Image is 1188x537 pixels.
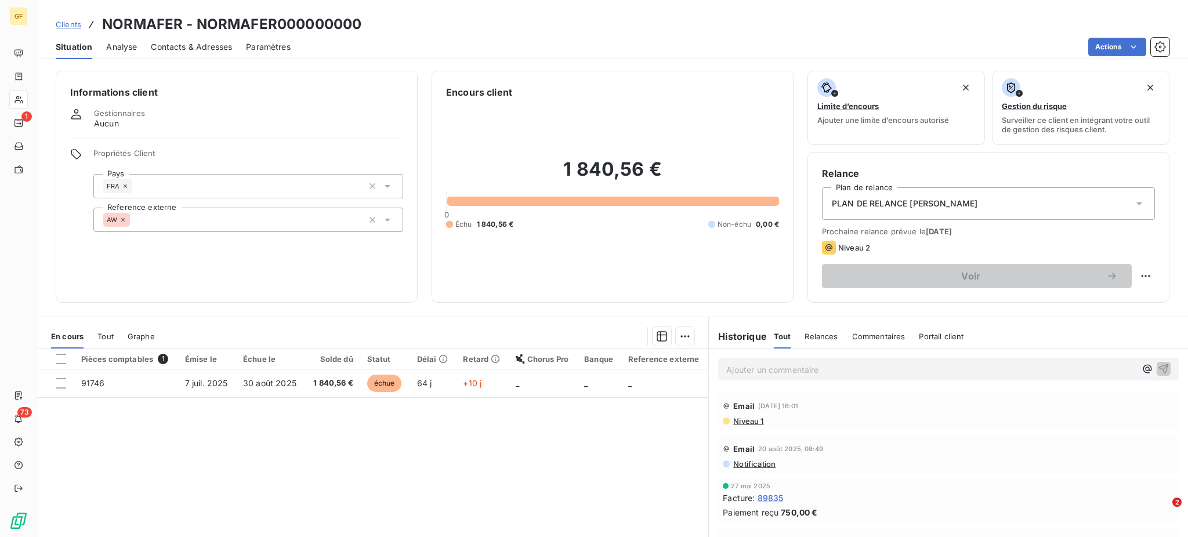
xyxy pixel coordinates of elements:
iframe: Intercom live chat [1149,498,1176,525]
button: Gestion du risqueSurveiller ce client en intégrant votre outil de gestion des risques client. [992,71,1169,145]
h3: NORMAFER - NORMAFER000000000 [102,14,361,35]
span: Tout [97,332,114,341]
span: 1 840,56 € [477,219,514,230]
span: Commentaires [852,332,906,341]
span: Échu [455,219,472,230]
input: Ajouter une valeur [132,181,142,191]
span: 7 juil. 2025 [185,378,228,388]
span: Limite d’encours [817,101,879,111]
button: Voir [822,264,1132,288]
div: Délai [417,354,450,364]
a: Clients [56,19,81,30]
button: Limite d’encoursAjouter une limite d’encours autorisé [807,71,985,145]
span: 20 août 2025, 08:49 [758,445,823,452]
div: Émise le [185,354,229,364]
span: Email [733,401,755,411]
span: 73 [17,407,32,418]
span: Notification [732,459,776,469]
span: Clients [56,20,81,29]
span: Relances [805,332,838,341]
span: échue [367,375,402,392]
div: Statut [367,354,403,364]
span: Voir [836,271,1106,281]
span: Analyse [106,41,137,53]
span: Email [733,444,755,453]
span: Propriétés Client [93,148,403,165]
span: 2 [1172,498,1182,507]
span: Situation [56,41,92,53]
span: Contacts & Adresses [151,41,232,53]
img: Logo LeanPay [9,511,28,530]
div: Banque [584,354,614,364]
span: _ [516,378,519,388]
span: 64 j [417,378,432,388]
input: Ajouter une valeur [130,215,139,225]
span: 1 840,56 € [312,378,353,389]
span: _ [584,378,588,388]
div: Chorus Pro [516,354,570,364]
span: 0 [444,210,449,219]
span: PLAN DE RELANCE [PERSON_NAME] [832,198,977,209]
span: 30 août 2025 [243,378,296,388]
div: Reference externe [628,354,701,364]
div: GF [9,7,28,26]
button: Actions [1088,38,1146,56]
div: Solde dû [312,354,353,364]
span: En cours [51,332,84,341]
span: AW [107,216,117,223]
div: Retard [463,354,501,364]
span: Portail client [919,332,964,341]
h6: Informations client [70,85,403,99]
h6: Relance [822,166,1155,180]
span: Ajouter une limite d’encours autorisé [817,115,949,125]
span: 750,00 € [781,506,817,518]
h2: 1 840,56 € [446,158,779,193]
span: FRA [107,183,119,190]
h6: Encours client [446,85,512,99]
h6: Historique [709,329,767,343]
span: Niveau 2 [838,243,870,252]
span: 27 mai 2025 [731,482,770,489]
span: Surveiller ce client en intégrant votre outil de gestion des risques client. [1002,115,1160,134]
span: Aucun [94,118,119,129]
span: Paiement reçu [723,506,778,518]
span: Graphe [128,332,155,341]
span: 91746 [81,378,105,388]
div: Pièces comptables [81,354,171,364]
span: 1 [21,111,32,122]
span: 89835 [758,492,784,504]
span: Non-échu [718,219,751,230]
span: Niveau 1 [732,416,763,426]
span: 0,00 € [756,219,779,230]
div: Échue le [243,354,298,364]
span: [DATE] [926,227,952,236]
span: +10 j [463,378,481,388]
span: Facture : [723,492,755,504]
span: 1 [158,354,168,364]
span: Gestion du risque [1002,101,1067,111]
span: Gestionnaires [94,108,145,118]
span: [DATE] 16:01 [758,402,798,409]
span: _ [628,378,632,388]
span: Paramètres [246,41,291,53]
span: Prochaine relance prévue le [822,227,1155,236]
span: Tout [774,332,791,341]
